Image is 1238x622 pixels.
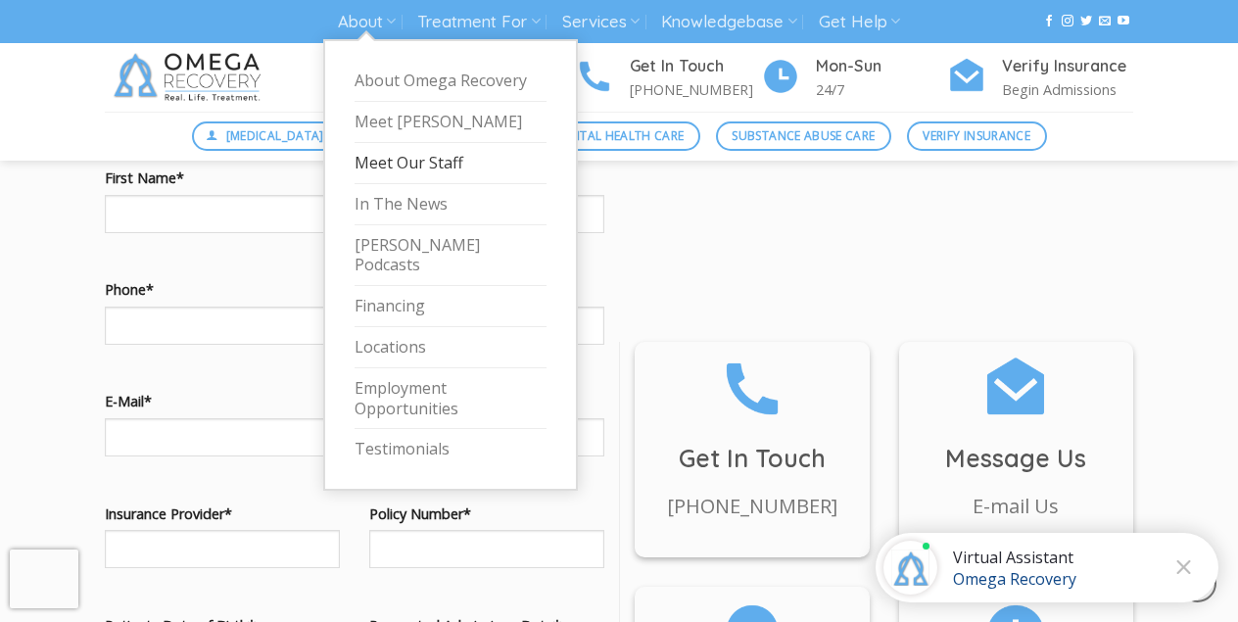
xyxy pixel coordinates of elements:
[105,43,276,112] img: Omega Recovery
[1002,78,1133,101] p: Begin Admissions
[635,352,870,522] a: Get In Touch [PHONE_NUMBER]
[661,4,796,40] a: Knowledgebase
[192,121,341,151] a: [MEDICAL_DATA]
[105,278,604,301] label: Phone*
[355,184,547,225] a: In The News
[630,54,761,79] h4: Get In Touch
[923,126,1030,145] span: Verify Insurance
[899,491,1134,522] p: E-mail Us
[355,286,547,327] a: Financing
[369,502,604,525] label: Policy Number*
[947,54,1133,102] a: Verify Insurance Begin Admissions
[575,54,761,102] a: Get In Touch [PHONE_NUMBER]
[635,491,870,522] p: [PHONE_NUMBER]
[907,121,1047,151] a: Verify Insurance
[355,102,547,143] a: Meet [PERSON_NAME]
[816,54,947,79] h4: Mon-Sun
[732,126,875,145] span: Substance Abuse Care
[1080,15,1092,28] a: Follow on Twitter
[355,143,547,184] a: Meet Our Staff
[562,4,640,40] a: Services
[105,167,340,189] label: First Name*
[899,352,1134,522] a: Message Us E-mail Us
[1062,15,1073,28] a: Follow on Instagram
[338,4,396,40] a: About
[226,126,324,145] span: [MEDICAL_DATA]
[1002,54,1133,79] h4: Verify Insurance
[819,4,900,40] a: Get Help
[635,439,870,478] h3: Get In Touch
[899,439,1134,478] h3: Message Us
[1118,15,1129,28] a: Follow on YouTube
[105,390,604,412] label: E-Mail*
[716,121,891,151] a: Substance Abuse Care
[105,502,340,525] label: Insurance Provider*
[1043,15,1055,28] a: Follow on Facebook
[630,78,761,101] p: [PHONE_NUMBER]
[355,368,547,430] a: Employment Opportunities
[355,61,547,102] a: About Omega Recovery
[355,429,547,469] a: Testimonials
[816,78,947,101] p: 24/7
[417,4,540,40] a: Treatment For
[554,126,684,145] span: Mental Health Care
[1099,15,1111,28] a: Send us an email
[539,121,700,151] a: Mental Health Care
[355,225,547,287] a: [PERSON_NAME] Podcasts
[355,327,547,368] a: Locations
